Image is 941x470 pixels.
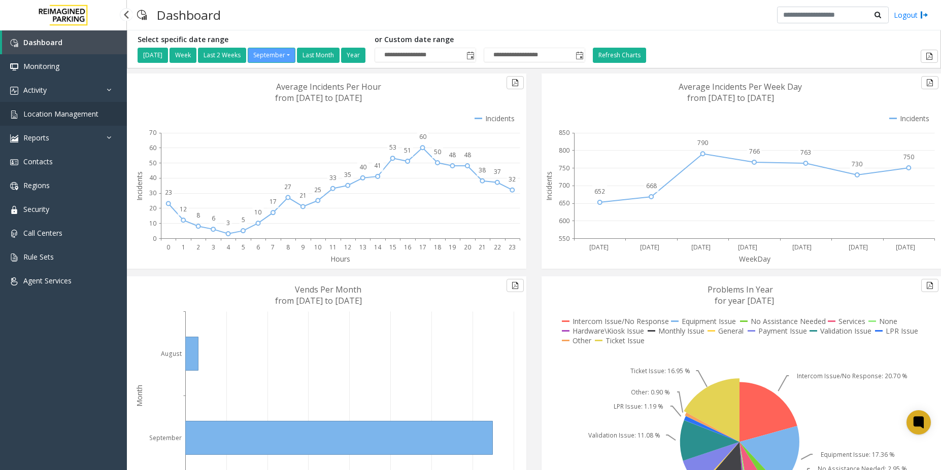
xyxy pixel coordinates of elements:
[23,180,50,190] span: Regions
[479,243,486,251] text: 21
[2,30,127,54] a: Dashboard
[242,243,245,251] text: 5
[359,243,366,251] text: 13
[149,204,156,212] text: 20
[630,367,690,375] text: Ticket Issue: 16.95 %
[691,243,711,251] text: [DATE]
[920,10,928,20] img: logout
[614,402,663,411] text: LPR Issue: 1.19 %
[256,243,260,251] text: 6
[588,431,660,440] text: Validation Issue: 11.08 %
[10,63,18,71] img: 'icon'
[449,243,456,251] text: 19
[646,182,657,190] text: 668
[849,243,868,251] text: [DATE]
[631,388,670,396] text: Other: 0.90 %
[329,243,337,251] text: 11
[271,243,275,251] text: 7
[593,48,646,63] button: Refresh Charts
[138,35,367,44] h5: Select specific date range
[509,243,516,251] text: 23
[404,146,411,155] text: 51
[153,234,156,243] text: 0
[419,132,426,141] text: 60
[270,197,277,206] text: 17
[749,147,760,156] text: 766
[196,243,200,251] text: 2
[494,243,501,251] text: 22
[299,191,307,200] text: 21
[180,205,187,213] text: 12
[507,76,524,89] button: Export to pdf
[196,211,200,220] text: 8
[149,143,156,152] text: 60
[149,219,156,228] text: 10
[792,243,812,251] text: [DATE]
[559,164,569,172] text: 750
[286,243,290,251] text: 8
[434,243,441,251] text: 18
[10,230,18,238] img: 'icon'
[574,48,585,62] span: Toggle popup
[894,10,928,20] a: Logout
[559,146,569,155] text: 800
[559,199,569,207] text: 650
[226,219,230,227] text: 3
[715,295,774,306] text: for year [DATE]
[903,153,914,161] text: 750
[23,252,54,262] span: Rule Sets
[687,92,774,103] text: from [DATE] to [DATE]
[23,157,53,166] span: Contacts
[921,279,938,292] button: Export to pdf
[640,243,659,251] text: [DATE]
[594,187,605,196] text: 652
[589,243,609,251] text: [DATE]
[23,204,49,214] span: Security
[212,243,215,251] text: 3
[374,161,381,170] text: 41
[275,92,362,103] text: from [DATE] to [DATE]
[23,38,62,47] span: Dashboard
[10,277,18,285] img: 'icon'
[479,166,486,174] text: 38
[149,189,156,197] text: 30
[23,133,49,142] span: Reports
[137,3,147,27] img: pageIcon
[419,243,426,251] text: 17
[10,182,18,190] img: 'icon'
[10,87,18,95] img: 'icon'
[896,243,915,251] text: [DATE]
[329,173,337,182] text: 33
[242,215,245,224] text: 5
[464,48,476,62] span: Toggle popup
[559,128,569,137] text: 850
[389,143,396,152] text: 53
[738,243,757,251] text: [DATE]
[559,216,569,225] text: 600
[679,81,802,92] text: Average Incidents Per Week Day
[135,385,144,407] text: Month
[212,214,215,223] text: 6
[797,372,908,380] text: Intercom Issue/No Response: 20.70 %
[375,35,585,44] h5: or Custom date range
[697,138,708,147] text: 790
[404,243,411,251] text: 16
[464,151,471,159] text: 48
[344,170,351,179] text: 35
[852,160,862,168] text: 730
[248,48,295,63] button: September
[494,167,501,176] text: 37
[434,148,441,156] text: 50
[166,243,170,251] text: 0
[359,163,366,171] text: 40
[295,284,361,295] text: Vends Per Month
[149,128,156,137] text: 70
[23,109,98,119] span: Location Management
[464,243,471,251] text: 20
[821,450,895,459] text: Equipment Issue: 17.36 %
[314,186,321,194] text: 25
[226,243,230,251] text: 4
[559,234,569,243] text: 550
[152,3,226,27] h3: Dashboard
[739,254,771,264] text: WeekDay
